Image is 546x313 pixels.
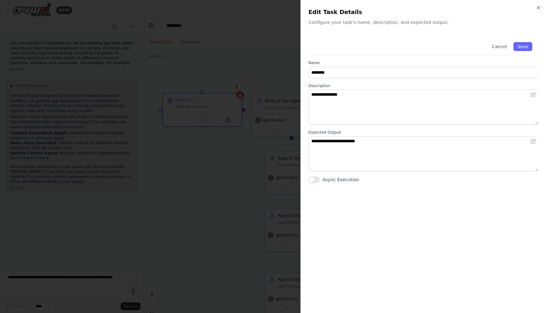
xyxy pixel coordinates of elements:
button: Cancel [488,42,511,51]
label: Name [308,60,539,65]
h2: Edit Task Details [308,8,539,17]
label: Async Execution [322,176,359,183]
button: Open in editor [529,91,537,99]
button: Open in editor [529,138,537,145]
label: Description [308,83,539,88]
button: Save [513,42,532,51]
p: Configure your task's name, description, and expected output. [308,19,539,26]
label: Expected Output [308,130,539,135]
